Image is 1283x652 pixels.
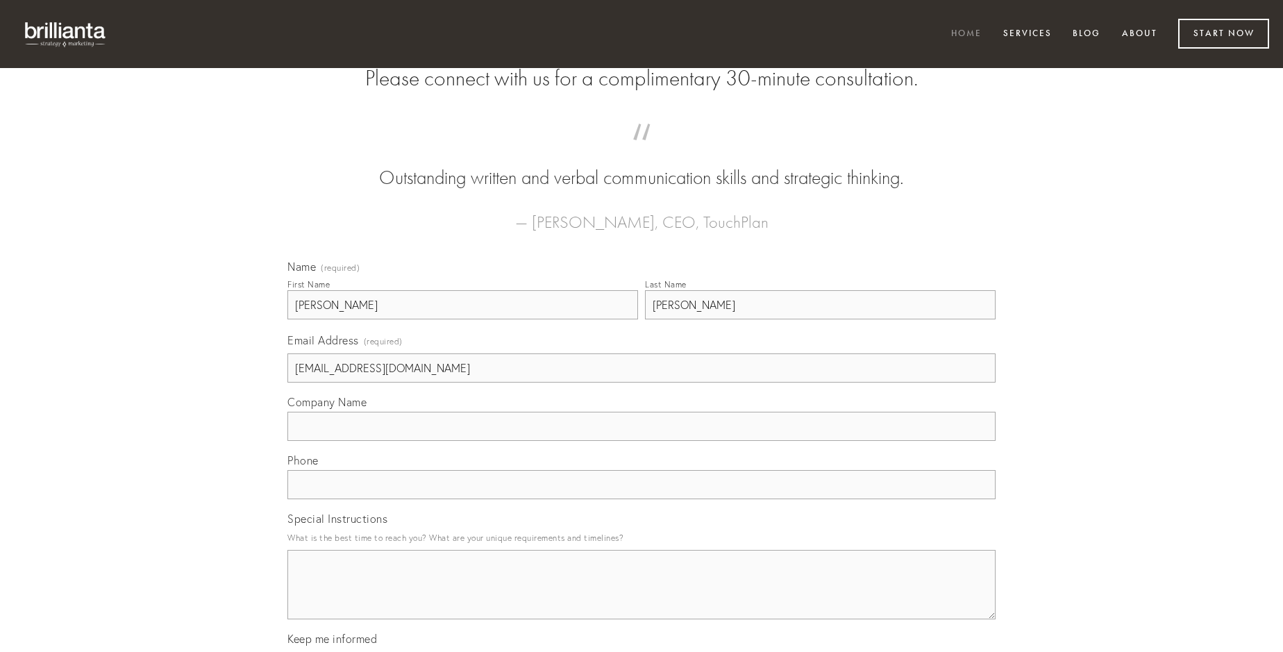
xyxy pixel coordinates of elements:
[1178,19,1269,49] a: Start Now
[14,14,118,54] img: brillianta - research, strategy, marketing
[645,279,687,290] div: Last Name
[287,453,319,467] span: Phone
[310,137,973,165] span: “
[310,137,973,192] blockquote: Outstanding written and verbal communication skills and strategic thinking.
[287,632,377,646] span: Keep me informed
[287,260,316,274] span: Name
[287,65,996,92] h2: Please connect with us for a complimentary 30-minute consultation.
[321,264,360,272] span: (required)
[287,333,359,347] span: Email Address
[310,192,973,236] figcaption: — [PERSON_NAME], CEO, TouchPlan
[287,528,996,547] p: What is the best time to reach you? What are your unique requirements and timelines?
[287,395,367,409] span: Company Name
[1113,23,1166,46] a: About
[287,279,330,290] div: First Name
[287,512,387,526] span: Special Instructions
[1064,23,1109,46] a: Blog
[364,332,403,351] span: (required)
[994,23,1061,46] a: Services
[942,23,991,46] a: Home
